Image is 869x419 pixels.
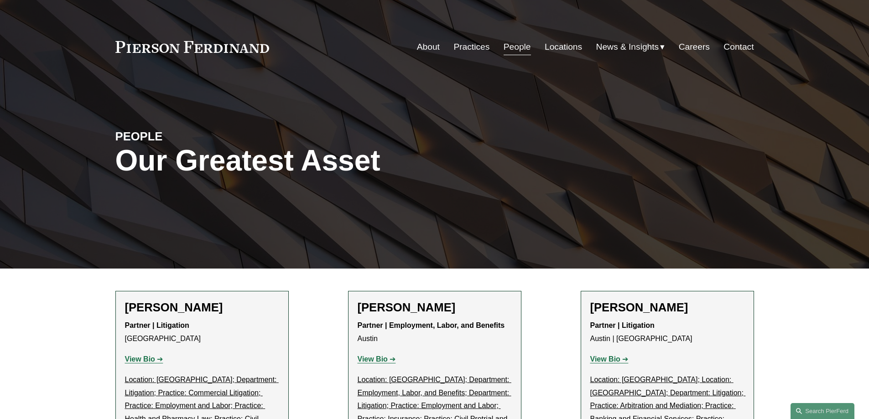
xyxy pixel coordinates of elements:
[125,355,155,363] strong: View Bio
[358,355,396,363] a: View Bio
[590,321,655,329] strong: Partner | Litigation
[596,38,665,56] a: folder dropdown
[590,355,620,363] strong: View Bio
[791,403,854,419] a: Search this site
[125,321,189,329] strong: Partner | Litigation
[125,300,279,315] h2: [PERSON_NAME]
[590,319,744,346] p: Austin | [GEOGRAPHIC_DATA]
[115,129,275,144] h4: PEOPLE
[125,355,163,363] a: View Bio
[679,38,710,56] a: Careers
[723,38,754,56] a: Contact
[504,38,531,56] a: People
[590,355,629,363] a: View Bio
[596,39,659,55] span: News & Insights
[358,300,512,315] h2: [PERSON_NAME]
[590,300,744,315] h2: [PERSON_NAME]
[358,319,512,346] p: Austin
[453,38,489,56] a: Practices
[358,321,505,329] strong: Partner | Employment, Labor, and Benefits
[417,38,440,56] a: About
[115,144,541,177] h1: Our Greatest Asset
[125,319,279,346] p: [GEOGRAPHIC_DATA]
[545,38,582,56] a: Locations
[358,355,388,363] strong: View Bio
